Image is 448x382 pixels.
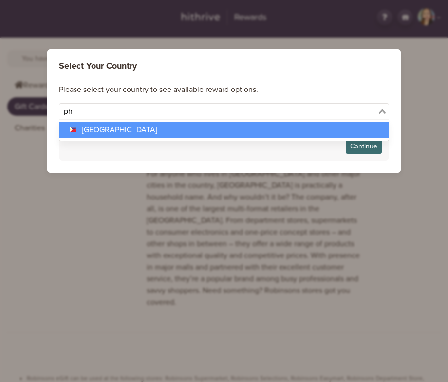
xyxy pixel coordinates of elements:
[22,7,42,16] span: Help
[60,106,376,117] input: Search for option
[59,103,389,120] div: Search for option
[59,61,389,72] h2: Select Your Country
[59,84,389,95] p: Please select your country to see available reward options.
[346,139,382,154] button: Continue
[77,125,157,136] span: [GEOGRAPHIC_DATA]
